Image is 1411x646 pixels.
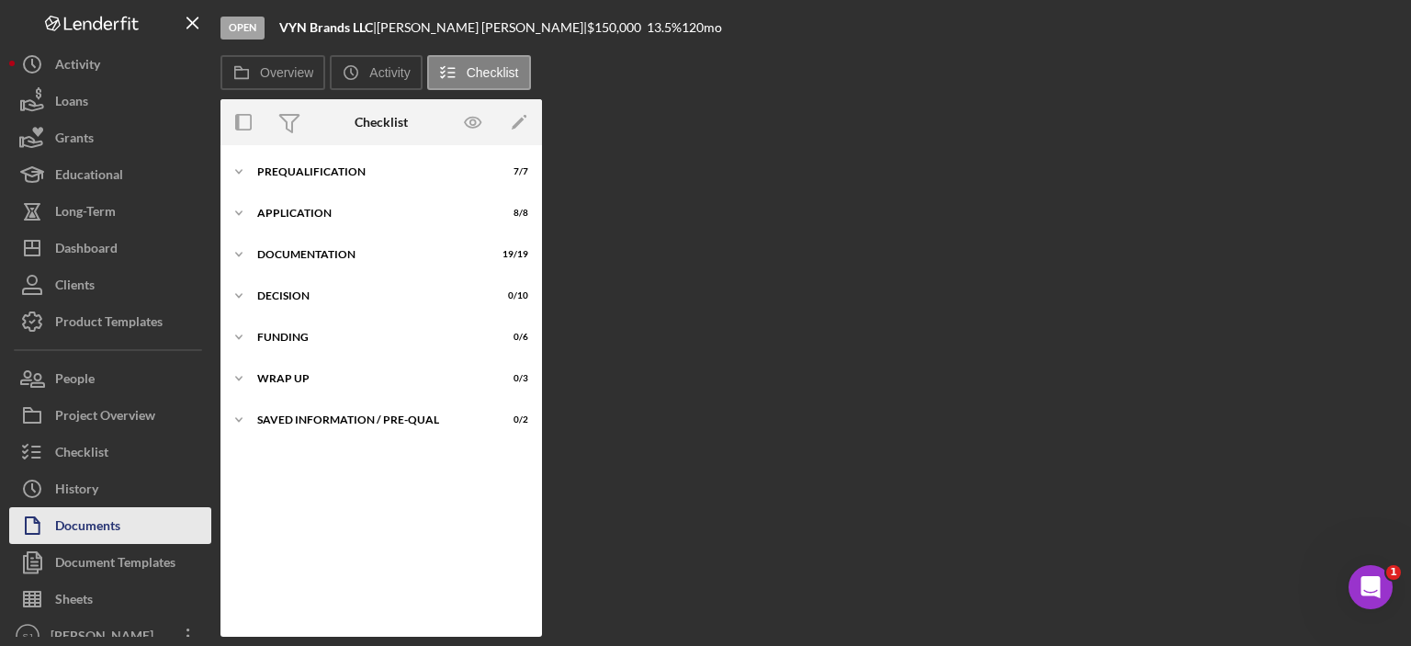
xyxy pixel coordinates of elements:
div: Grants [55,119,94,161]
div: People [55,360,95,402]
div: Sheets [55,581,93,622]
div: 0 / 2 [495,414,528,425]
div: Product Templates [55,303,163,345]
button: People [9,360,211,397]
div: 0 / 6 [495,332,528,343]
text: SJ [22,631,32,641]
button: Grants [9,119,211,156]
div: Document Templates [55,544,175,585]
button: Checklist [427,55,531,90]
div: 7 / 7 [495,166,528,177]
div: Decision [257,290,482,301]
button: Project Overview [9,397,211,434]
b: VYN Brands LLC [279,19,373,35]
button: Dashboard [9,230,211,266]
div: Loans [55,83,88,124]
div: Application [257,208,482,219]
div: Checklist [355,115,408,130]
div: Project Overview [55,397,155,438]
div: 8 / 8 [495,208,528,219]
button: Overview [220,55,325,90]
iframe: Intercom live chat [1349,565,1393,609]
div: Prequalification [257,166,482,177]
div: Checklist [55,434,108,475]
div: 19 / 19 [495,249,528,260]
label: Activity [369,65,410,80]
div: 0 / 3 [495,373,528,384]
div: | [279,20,377,35]
div: Open [220,17,265,40]
div: 13.5 % [647,20,682,35]
div: Funding [257,332,482,343]
div: Clients [55,266,95,308]
label: Checklist [467,65,519,80]
label: Overview [260,65,313,80]
div: 0 / 10 [495,290,528,301]
div: Wrap up [257,373,482,384]
button: Long-Term [9,193,211,230]
div: [PERSON_NAME] [PERSON_NAME] | [377,20,587,35]
button: Documents [9,507,211,544]
div: Activity [55,46,100,87]
div: Dashboard [55,230,118,271]
button: Activity [330,55,422,90]
span: $150,000 [587,19,641,35]
div: Long-Term [55,193,116,234]
div: Documents [55,507,120,549]
button: Activity [9,46,211,83]
div: History [55,470,98,512]
button: Document Templates [9,544,211,581]
button: Clients [9,266,211,303]
button: History [9,470,211,507]
span: 1 [1386,565,1401,580]
button: Sheets [9,581,211,618]
button: Product Templates [9,303,211,340]
div: Saved Information / Pre-Qual [257,414,482,425]
div: Documentation [257,249,482,260]
div: Educational [55,156,123,198]
div: 120 mo [682,20,722,35]
button: Educational [9,156,211,193]
button: Loans [9,83,211,119]
button: Checklist [9,434,211,470]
